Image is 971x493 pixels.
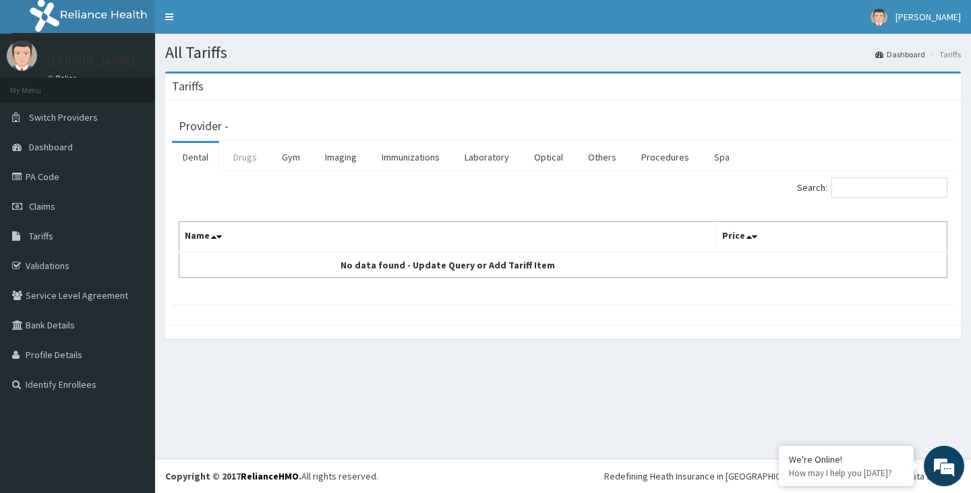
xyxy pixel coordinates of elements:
li: Tariffs [926,49,961,60]
th: Price [717,222,947,253]
label: Search: [797,177,947,198]
input: Search: [831,177,947,198]
span: Claims [29,200,55,212]
th: Name [179,222,717,253]
a: RelianceHMO [241,470,299,482]
a: Dashboard [875,49,925,60]
strong: Copyright © 2017 . [165,470,301,482]
a: Imaging [314,143,367,171]
h3: Provider - [179,120,229,132]
a: Immunizations [371,143,450,171]
img: User Image [7,40,37,71]
div: Redefining Heath Insurance in [GEOGRAPHIC_DATA] using Telemedicine and Data Science! [604,469,961,483]
div: We're Online! [789,453,904,465]
h3: Tariffs [172,80,204,92]
footer: All rights reserved. [155,459,971,493]
td: No data found - Update Query or Add Tariff Item [179,252,717,278]
p: How may I help you today? [789,467,904,479]
span: Switch Providers [29,111,98,123]
a: Laboratory [454,143,520,171]
a: Others [577,143,627,171]
span: [PERSON_NAME] [895,11,961,23]
p: [PERSON_NAME] [47,55,136,67]
img: User Image [871,9,887,26]
span: Tariffs [29,230,53,242]
a: Drugs [223,143,268,171]
a: Online [47,74,80,83]
a: Procedures [630,143,700,171]
span: Dashboard [29,141,73,153]
a: Gym [271,143,311,171]
a: Optical [523,143,574,171]
a: Spa [703,143,740,171]
h1: All Tariffs [165,44,961,61]
a: Dental [172,143,219,171]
